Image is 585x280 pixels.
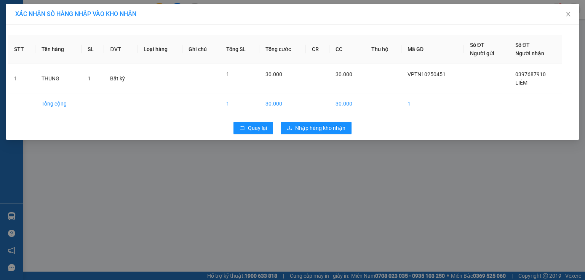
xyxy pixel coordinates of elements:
[265,71,282,77] span: 30.000
[104,64,137,93] td: Bất kỳ
[233,122,273,134] button: rollbackQuay lại
[8,35,35,64] th: STT
[82,35,104,64] th: SL
[4,4,110,18] li: Hoa Mai
[329,35,365,64] th: CC
[565,11,571,17] span: close
[220,93,259,114] td: 1
[306,35,329,64] th: CR
[4,42,51,90] b: 167 Quốc lộ 13, P26, [GEOGRAPHIC_DATA], [GEOGRAPHIC_DATA]
[470,42,484,48] span: Số ĐT
[401,35,464,64] th: Mã GD
[182,35,220,64] th: Ghi chú
[4,42,9,48] span: environment
[53,32,101,41] li: VP HANG NGOAI
[4,4,30,30] img: logo.jpg
[137,35,182,64] th: Loại hàng
[15,10,136,18] span: XÁC NHẬN SỐ HÀNG NHẬP VÀO KHO NHẬN
[220,35,259,64] th: Tổng SL
[4,32,53,41] li: VP 167 QL13
[240,125,245,131] span: rollback
[515,42,530,48] span: Số ĐT
[226,71,229,77] span: 1
[329,93,365,114] td: 30.000
[287,125,292,131] span: download
[104,35,137,64] th: ĐVT
[336,71,352,77] span: 30.000
[8,64,35,93] td: 1
[259,93,306,114] td: 30.000
[59,42,82,48] b: Vũng Tàu
[248,124,267,132] span: Quay lại
[401,93,464,114] td: 1
[35,93,82,114] td: Tổng cộng
[558,4,579,25] button: Close
[295,124,345,132] span: Nhập hàng kho nhận
[53,42,58,48] span: environment
[365,35,401,64] th: Thu hộ
[35,64,82,93] td: THUNG
[35,35,82,64] th: Tên hàng
[515,71,546,77] span: 0397687910
[515,80,527,86] span: LIÊM
[408,71,446,77] span: VPTN10250451
[281,122,352,134] button: downloadNhập hàng kho nhận
[470,50,494,56] span: Người gửi
[515,50,544,56] span: Người nhận
[88,75,91,82] span: 1
[259,35,306,64] th: Tổng cước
